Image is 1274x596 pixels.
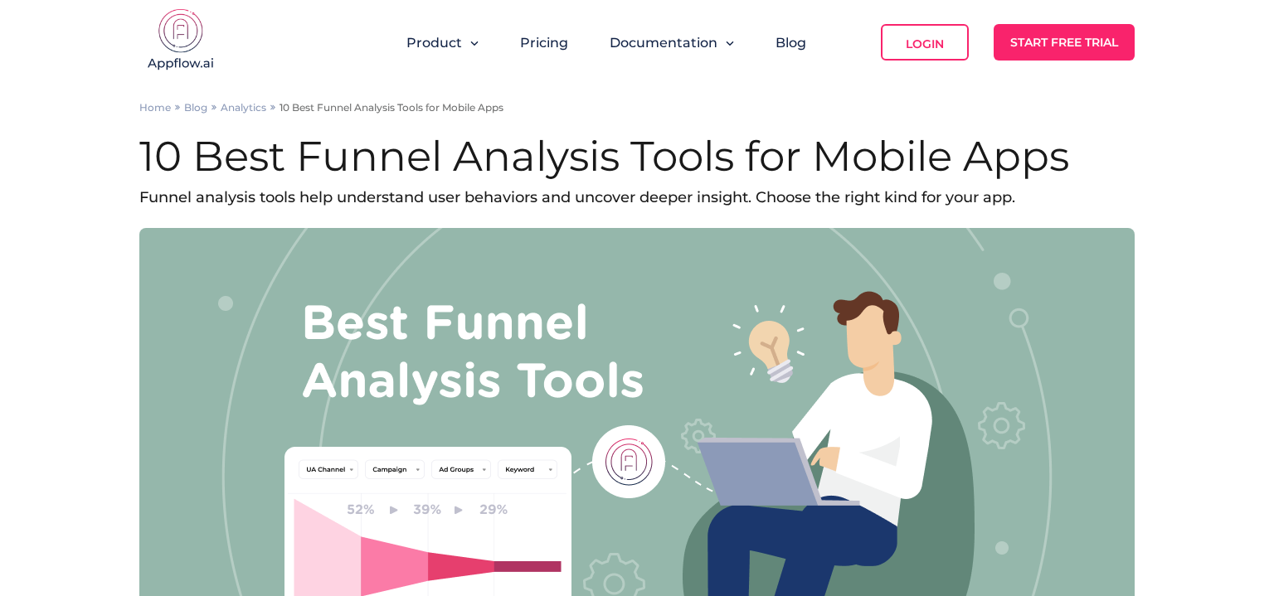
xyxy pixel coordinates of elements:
span: Product [406,35,462,51]
p: Funnel analysis tools help understand user behaviors and uncover deeper insight. Choose the right... [139,183,1135,211]
a: Pricing [520,35,568,51]
a: Start Free Trial [994,24,1135,61]
a: Blog [776,35,806,51]
p: 10 Best Funnel Analysis Tools for Mobile Apps [280,101,503,114]
a: Home [139,101,171,114]
button: Documentation [610,35,734,51]
span: Documentation [610,35,717,51]
a: Login [881,24,969,61]
img: appflow.ai-logo [139,8,222,75]
button: Product [406,35,479,51]
a: Blog [184,101,207,114]
a: Analytics [221,101,266,114]
h1: 10 Best Funnel Analysis Tools for Mobile Apps [139,130,1135,183]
